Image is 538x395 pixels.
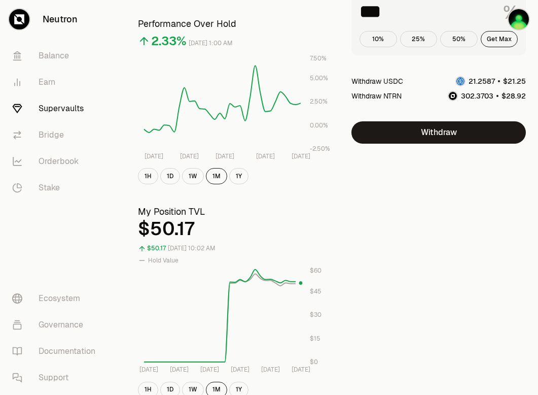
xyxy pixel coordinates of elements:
button: 1Y [229,168,248,184]
div: 2.33% [151,33,187,49]
tspan: -2.50% [310,145,330,153]
tspan: [DATE] [231,366,249,374]
h3: Performance Over Hold [138,17,331,31]
img: Tradeguru [509,9,529,29]
h3: My Position TVL [138,205,331,219]
button: 10% [360,31,397,47]
button: Withdraw [351,121,526,144]
tspan: [DATE] [261,366,280,374]
div: [DATE] 10:02 AM [168,243,216,254]
button: 1M [206,168,227,184]
tspan: [DATE] [139,366,158,374]
div: $50.17 [147,243,166,254]
div: Withdraw NTRN [351,91,402,101]
div: Withdraw USDC [351,76,403,86]
img: NTRN Logo [449,92,457,100]
div: $50.17 [138,219,331,239]
tspan: 0.00% [310,121,328,129]
a: Documentation [4,338,110,365]
a: Support [4,365,110,391]
a: Stake [4,175,110,201]
a: Bridge [4,122,110,148]
tspan: 5.00% [310,74,328,82]
tspan: $30 [310,311,321,319]
tspan: [DATE] [170,366,189,374]
a: Orderbook [4,148,110,175]
tspan: 7.50% [310,54,327,62]
span: Hold Value [148,256,178,265]
a: Earn [4,69,110,95]
button: 1D [160,168,180,184]
div: [DATE] 1:00 AM [189,38,233,49]
a: Supervaults [4,95,110,122]
button: Get Max [481,31,518,47]
tspan: $60 [310,267,321,275]
button: 25% [400,31,438,47]
img: USDC Logo [456,77,464,85]
button: 1H [138,168,158,184]
tspan: $15 [310,335,320,343]
a: Ecosystem [4,285,110,312]
a: Balance [4,43,110,69]
a: Governance [4,312,110,338]
tspan: [DATE] [200,366,219,374]
tspan: [DATE] [145,152,163,160]
tspan: $45 [310,287,321,295]
tspan: 2.50% [310,97,328,106]
tspan: $0 [310,358,318,367]
tspan: [DATE] [216,152,234,160]
tspan: [DATE] [256,152,275,160]
tspan: [DATE] [292,152,310,160]
tspan: [DATE] [292,366,310,374]
button: 1W [182,168,204,184]
tspan: [DATE] [180,152,199,160]
button: 50% [440,31,478,47]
